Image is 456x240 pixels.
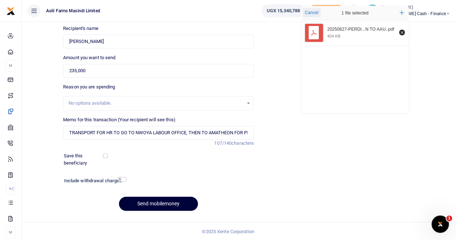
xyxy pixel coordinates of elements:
[303,8,320,17] button: Cancel
[308,5,344,17] span: Add money
[119,197,198,211] button: Send mobilemoney
[327,27,395,32] div: 20250827-PERDIEM & ACCOMODATION TO AAU..pdf
[6,183,16,195] li: Ac
[68,100,243,107] div: No options available.
[327,34,341,39] div: 404 KB
[267,7,300,14] span: UGX 15,340,788
[6,60,16,71] li: M
[301,5,409,114] div: File Uploader
[64,178,124,184] h6: Include withdrawal charges
[366,4,450,17] a: profile-user [PERSON_NAME] [PERSON_NAME] Cash - Finance
[63,54,115,61] label: Amount you want to send
[63,116,176,123] label: Memo for this transaction (Your recipient will see this)
[6,226,16,238] li: M
[258,4,308,17] li: Wallet ballance
[366,4,379,17] img: profile-user
[63,35,254,48] input: Loading name...
[382,10,450,17] span: [PERSON_NAME] Cash - Finance
[214,140,231,146] span: 107/140
[63,25,98,32] label: Recipient's name
[398,29,406,36] button: Remove file
[324,6,386,20] div: 1 file selected
[6,7,15,16] img: logo-small
[446,215,452,221] span: 1
[63,64,254,78] input: UGX
[64,152,105,166] label: Save this beneficiary
[63,83,115,91] label: Reason you are spending
[308,5,344,17] li: Toup your wallet
[397,8,407,18] button: Add more files
[6,8,15,13] a: logo-small logo-large logo-large
[261,4,305,17] a: UGX 15,340,788
[431,215,449,233] iframe: Intercom live chat
[63,126,254,140] input: Enter extra information
[231,140,254,146] span: characters
[43,8,103,14] span: Asili Farms Masindi Limited
[382,5,450,11] small: [PERSON_NAME]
